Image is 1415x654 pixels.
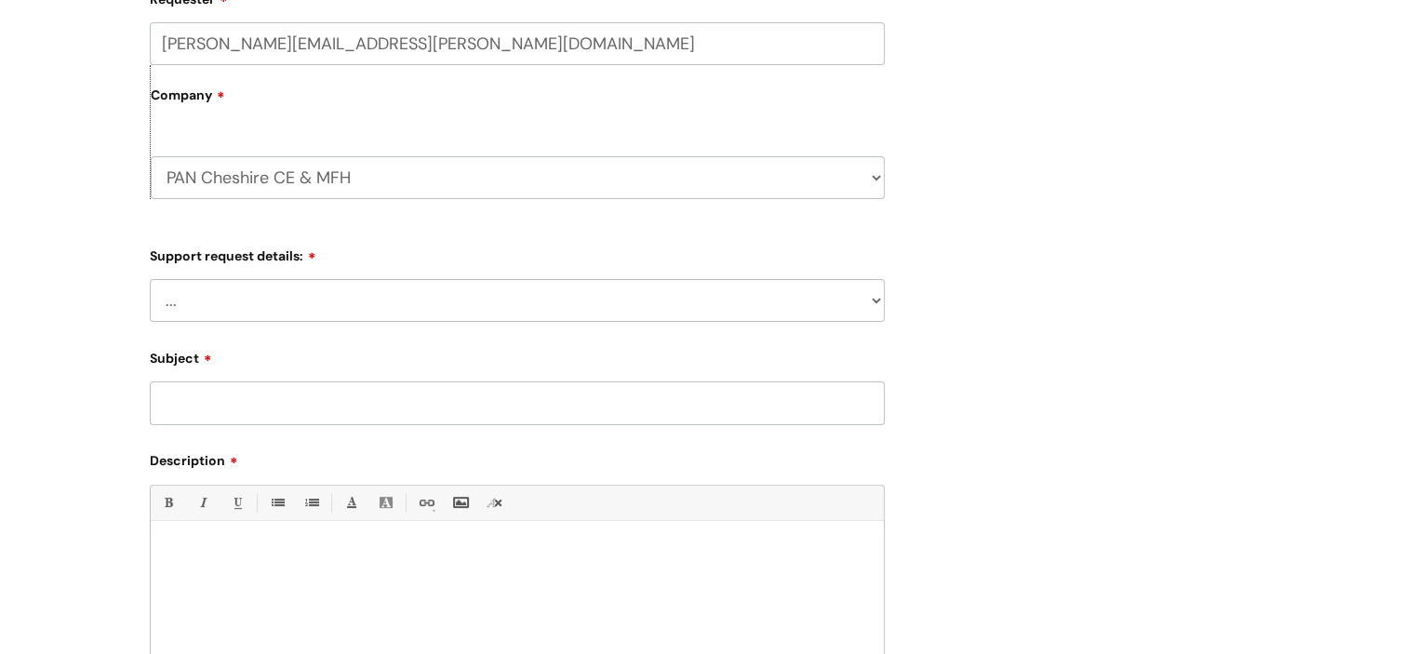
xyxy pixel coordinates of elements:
a: Insert Image... [448,491,472,514]
a: Back Color [374,491,397,514]
a: 1. Ordered List (Ctrl-Shift-8) [300,491,323,514]
a: • Unordered List (Ctrl-Shift-7) [265,491,288,514]
label: Description [150,447,885,469]
a: Link [414,491,437,514]
a: Bold (Ctrl-B) [156,491,180,514]
a: Remove formatting (Ctrl-\) [483,491,506,514]
a: Font Color [340,491,363,514]
label: Subject [150,344,885,367]
label: Company [151,81,885,123]
a: Underline(Ctrl-U) [225,491,248,514]
a: Italic (Ctrl-I) [191,491,214,514]
label: Support request details: [150,242,885,264]
input: Email [150,22,885,65]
